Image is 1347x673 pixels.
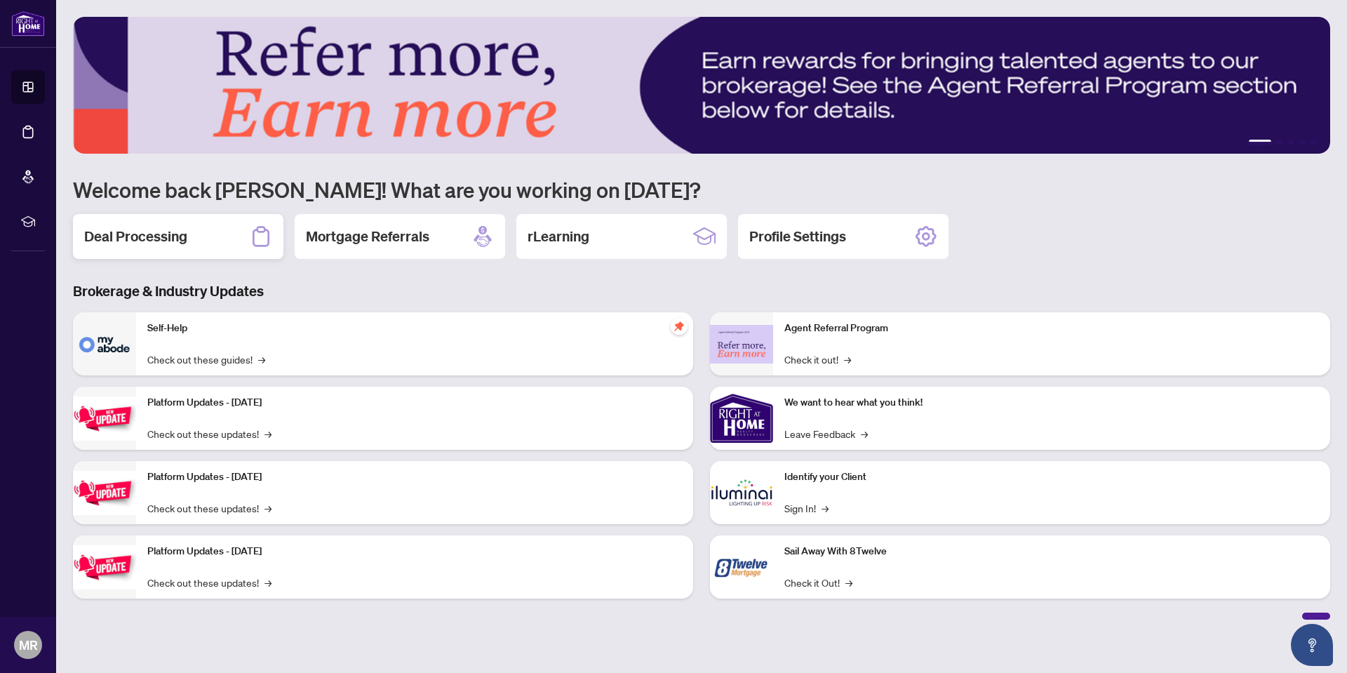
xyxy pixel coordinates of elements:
span: → [822,500,829,516]
a: Sign In!→ [784,500,829,516]
h2: Profile Settings [749,227,846,246]
a: Check it Out!→ [784,575,852,590]
button: 5 [1311,140,1316,145]
a: Leave Feedback→ [784,426,868,441]
img: Self-Help [73,312,136,375]
img: Platform Updates - July 21, 2025 [73,397,136,441]
button: 4 [1299,140,1305,145]
span: → [258,352,265,367]
img: We want to hear what you think! [710,387,773,450]
p: Platform Updates - [DATE] [147,544,682,559]
img: Identify your Client [710,461,773,524]
button: Open asap [1291,624,1333,666]
h1: Welcome back [PERSON_NAME]! What are you working on [DATE]? [73,176,1330,203]
p: Platform Updates - [DATE] [147,395,682,411]
p: We want to hear what you think! [784,395,1319,411]
h2: Mortgage Referrals [306,227,429,246]
img: Agent Referral Program [710,325,773,364]
span: → [845,575,852,590]
a: Check out these updates!→ [147,426,272,441]
p: Platform Updates - [DATE] [147,469,682,485]
p: Agent Referral Program [784,321,1319,336]
img: Platform Updates - July 8, 2025 [73,471,136,515]
span: → [861,426,868,441]
p: Identify your Client [784,469,1319,485]
button: 3 [1288,140,1294,145]
a: Check out these updates!→ [147,500,272,516]
img: Sail Away With 8Twelve [710,535,773,599]
button: 2 [1277,140,1282,145]
img: Platform Updates - June 23, 2025 [73,545,136,589]
p: Self-Help [147,321,682,336]
span: pushpin [671,318,688,335]
p: Sail Away With 8Twelve [784,544,1319,559]
span: → [264,426,272,441]
h3: Brokerage & Industry Updates [73,281,1330,301]
a: Check out these guides!→ [147,352,265,367]
img: Slide 0 [73,17,1330,154]
button: 1 [1249,140,1271,145]
h2: rLearning [528,227,589,246]
span: → [844,352,851,367]
a: Check it out!→ [784,352,851,367]
img: logo [11,11,45,36]
span: → [264,575,272,590]
a: Check out these updates!→ [147,575,272,590]
span: MR [19,635,38,655]
h2: Deal Processing [84,227,187,246]
span: → [264,500,272,516]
